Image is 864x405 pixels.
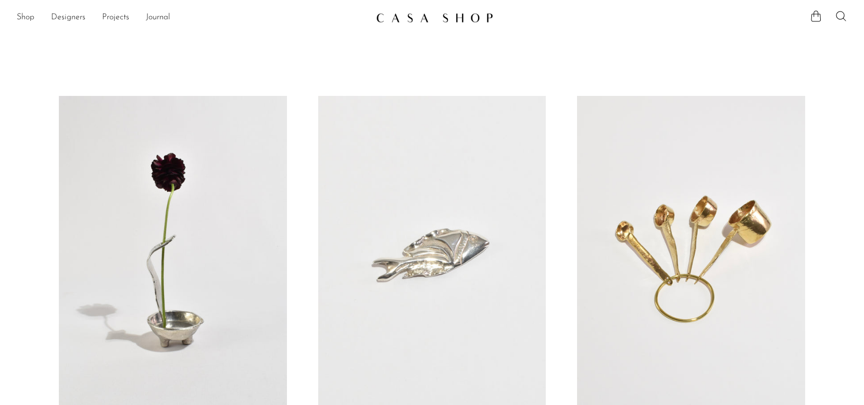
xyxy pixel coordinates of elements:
[102,11,129,24] a: Projects
[17,9,368,27] ul: NEW HEADER MENU
[146,11,170,24] a: Journal
[17,11,34,24] a: Shop
[17,9,368,27] nav: Desktop navigation
[51,11,85,24] a: Designers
